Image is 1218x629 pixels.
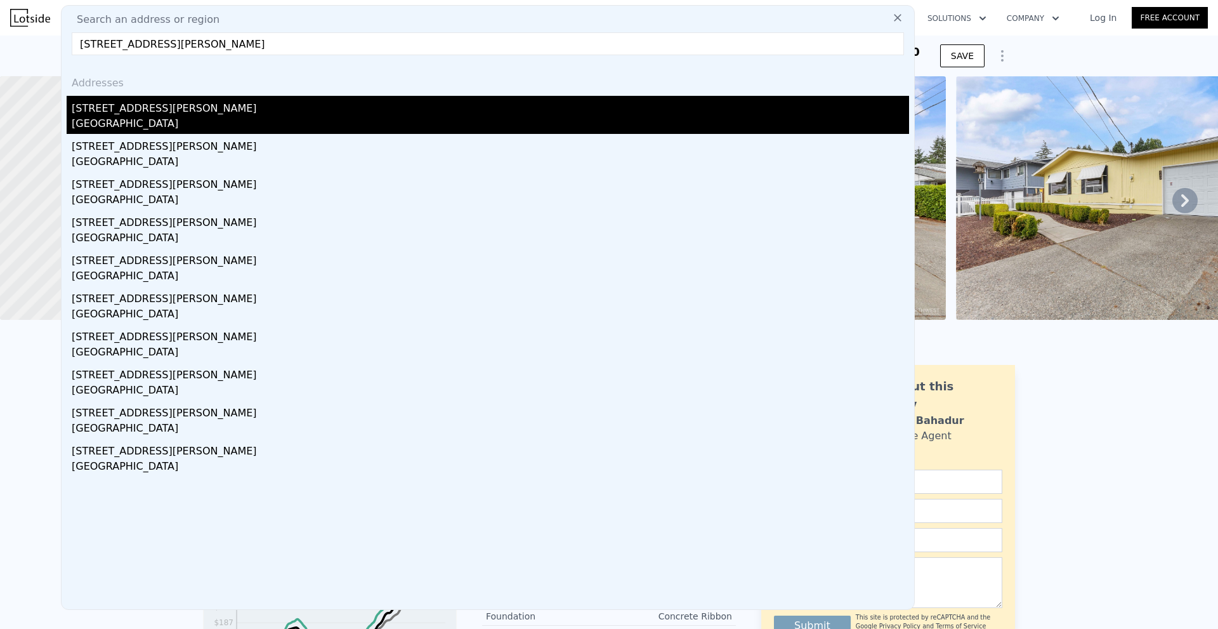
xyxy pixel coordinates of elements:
[72,383,909,401] div: [GEOGRAPHIC_DATA]
[72,421,909,439] div: [GEOGRAPHIC_DATA]
[72,459,909,477] div: [GEOGRAPHIC_DATA]
[1075,11,1132,24] a: Log In
[990,43,1015,69] button: Show Options
[214,602,233,611] tspan: $227
[72,134,909,154] div: [STREET_ADDRESS][PERSON_NAME]
[72,248,909,268] div: [STREET_ADDRESS][PERSON_NAME]
[214,618,233,627] tspan: $187
[72,324,909,345] div: [STREET_ADDRESS][PERSON_NAME]
[72,116,909,134] div: [GEOGRAPHIC_DATA]
[72,362,909,383] div: [STREET_ADDRESS][PERSON_NAME]
[609,610,732,623] div: Concrete Ribbon
[72,172,909,192] div: [STREET_ADDRESS][PERSON_NAME]
[72,268,909,286] div: [GEOGRAPHIC_DATA]
[67,65,909,96] div: Addresses
[486,610,609,623] div: Foundation
[861,413,964,428] div: Siddhant Bahadur
[72,286,909,307] div: [STREET_ADDRESS][PERSON_NAME]
[72,210,909,230] div: [STREET_ADDRESS][PERSON_NAME]
[72,32,904,55] input: Enter an address, city, region, neighborhood or zip code
[940,44,985,67] button: SAVE
[72,307,909,324] div: [GEOGRAPHIC_DATA]
[72,439,909,459] div: [STREET_ADDRESS][PERSON_NAME]
[72,401,909,421] div: [STREET_ADDRESS][PERSON_NAME]
[72,96,909,116] div: [STREET_ADDRESS][PERSON_NAME]
[72,154,909,172] div: [GEOGRAPHIC_DATA]
[10,9,50,27] img: Lotside
[861,378,1002,413] div: Ask about this property
[997,7,1070,30] button: Company
[72,345,909,362] div: [GEOGRAPHIC_DATA]
[72,192,909,210] div: [GEOGRAPHIC_DATA]
[917,7,997,30] button: Solutions
[67,12,219,27] span: Search an address or region
[72,230,909,248] div: [GEOGRAPHIC_DATA]
[1132,7,1208,29] a: Free Account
